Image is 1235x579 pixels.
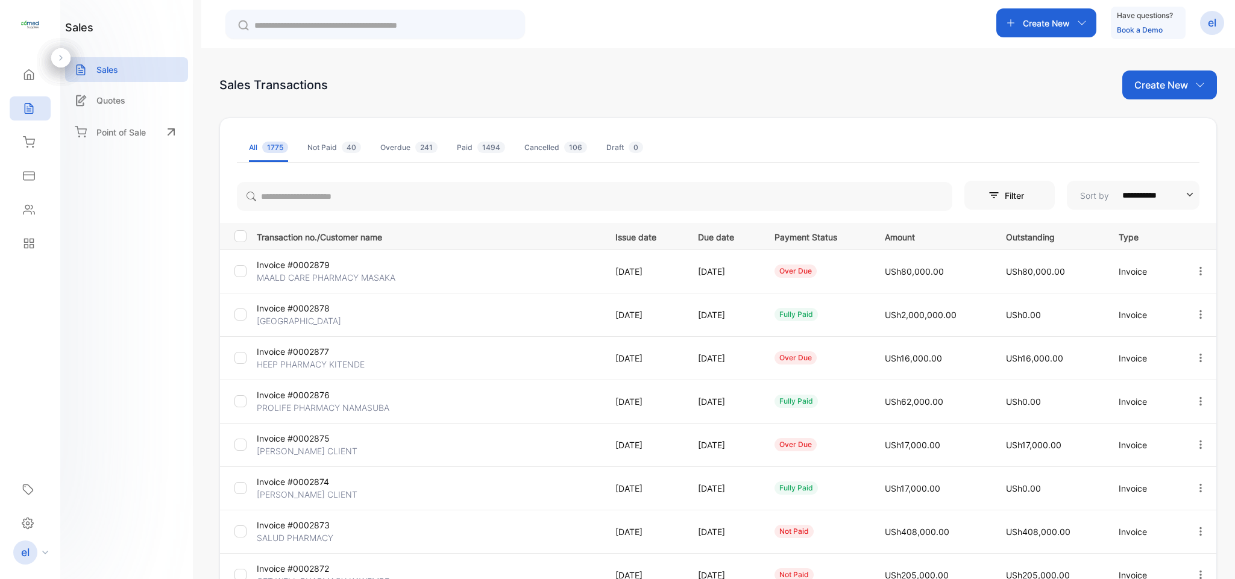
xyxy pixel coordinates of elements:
p: Invoice #0002873 [257,519,371,531]
span: USh16,000.00 [1006,353,1063,363]
p: Invoice #0002872 [257,562,371,575]
p: [DATE] [698,395,750,408]
span: USh80,000.00 [1006,266,1065,277]
p: [DATE] [615,265,673,278]
p: [DATE] [615,352,673,365]
p: Point of Sale [96,126,146,139]
span: USh0.00 [1006,396,1041,407]
p: Create New [1023,17,1070,30]
div: Draft [606,142,643,153]
button: Sort by [1067,181,1199,210]
span: USh62,000.00 [885,396,943,407]
div: Overdue [380,142,438,153]
p: Invoice [1119,439,1170,451]
button: Create New [1122,70,1217,99]
p: HEEP PHARMACY KITENDE [257,358,371,371]
button: el [1200,8,1224,37]
span: USh2,000,000.00 [885,310,957,320]
p: Issue date [615,228,673,243]
p: [DATE] [615,482,673,495]
p: Type [1119,228,1170,243]
p: [DATE] [698,525,750,538]
span: 40 [342,142,361,153]
div: over due [775,438,817,451]
p: Outstanding [1006,228,1093,243]
p: [DATE] [615,439,673,451]
p: [DATE] [615,525,673,538]
span: 241 [415,142,438,153]
p: [DATE] [615,395,673,408]
p: Invoice #0002876 [257,389,371,401]
p: Invoice #0002877 [257,345,371,358]
span: USh17,000.00 [885,440,940,450]
div: not paid [775,525,814,538]
div: All [249,142,288,153]
p: Payment Status [775,228,860,243]
h1: sales [65,19,93,36]
a: Quotes [65,88,188,113]
p: [DATE] [698,265,750,278]
a: Book a Demo [1117,25,1163,34]
p: Invoice #0002875 [257,432,371,445]
p: [GEOGRAPHIC_DATA] [257,315,371,327]
span: 1494 [477,142,505,153]
p: el [1208,15,1216,31]
span: USh0.00 [1006,310,1041,320]
p: Invoice [1119,352,1170,365]
p: [PERSON_NAME] CLIENT [257,445,371,457]
p: MAALD CARE PHARMACY MASAKA [257,271,395,284]
p: Quotes [96,94,125,107]
p: Sort by [1080,189,1109,202]
p: Create New [1134,78,1188,92]
p: SALUD PHARMACY [257,531,371,544]
p: Invoice [1119,525,1170,538]
p: Invoice [1119,395,1170,408]
p: Invoice [1119,308,1170,321]
p: [DATE] [698,439,750,451]
span: USh80,000.00 [885,266,944,277]
span: 106 [564,142,587,153]
div: over due [775,264,817,278]
span: USh408,000.00 [1006,527,1070,537]
p: Invoice #0002874 [257,475,371,488]
div: fully paid [775,481,818,495]
span: USh16,000.00 [885,353,942,363]
span: USh17,000.00 [1006,440,1061,450]
div: Not Paid [307,142,361,153]
span: USh0.00 [1006,483,1041,493]
iframe: LiveChat chat widget [1184,528,1235,579]
div: Cancelled [524,142,587,153]
div: fully paid [775,308,818,321]
p: Invoice #0002878 [257,302,371,315]
span: USh408,000.00 [885,527,949,537]
p: Invoice [1119,265,1170,278]
p: Invoice [1119,482,1170,495]
p: Due date [698,228,750,243]
p: Amount [885,228,982,243]
p: Have questions? [1117,10,1173,22]
p: Sales [96,63,118,76]
p: Invoice #0002879 [257,258,371,271]
div: over due [775,351,817,365]
p: [DATE] [698,308,750,321]
div: Sales Transactions [219,76,328,94]
a: Point of Sale [65,119,188,145]
p: [DATE] [615,308,673,321]
div: Paid [457,142,505,153]
img: logo [21,16,39,34]
button: Create New [996,8,1096,37]
div: fully paid [775,395,818,408]
span: USh17,000.00 [885,483,940,493]
p: [PERSON_NAME] CLIENT [257,488,371,501]
p: Transaction no./Customer name [257,228,600,243]
span: 0 [629,142,643,153]
a: Sales [65,57,188,82]
p: [DATE] [698,352,750,365]
span: 1775 [262,142,288,153]
p: el [21,545,30,560]
p: [DATE] [698,482,750,495]
p: PROLIFE PHARMACY NAMASUBA [257,401,389,414]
